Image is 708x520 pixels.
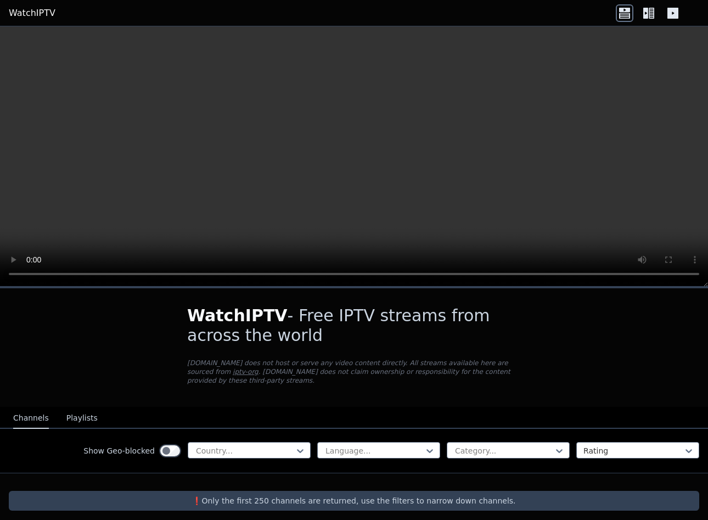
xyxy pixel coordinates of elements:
[187,306,521,345] h1: - Free IPTV streams from across the world
[187,359,521,385] p: [DOMAIN_NAME] does not host or serve any video content directly. All streams available here are s...
[9,7,55,20] a: WatchIPTV
[13,495,695,506] p: ❗️Only the first 250 channels are returned, use the filters to narrow down channels.
[13,408,49,429] button: Channels
[187,306,288,325] span: WatchIPTV
[66,408,98,429] button: Playlists
[83,445,155,456] label: Show Geo-blocked
[233,368,259,376] a: iptv-org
